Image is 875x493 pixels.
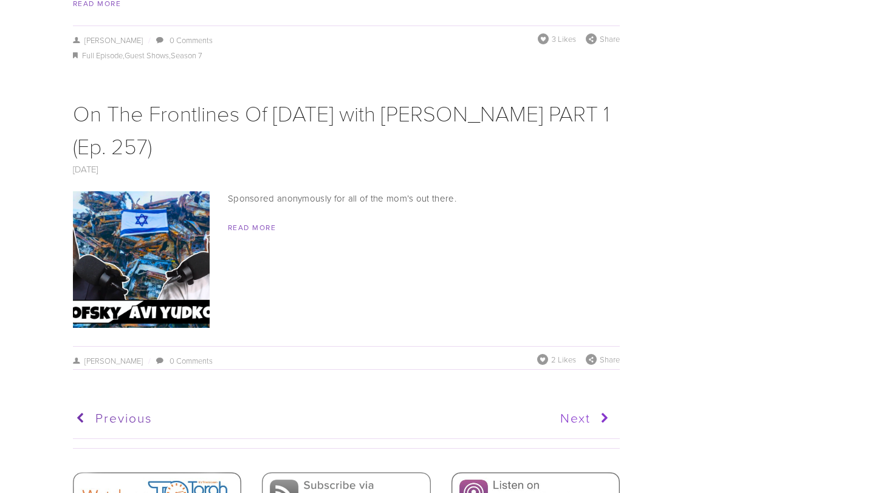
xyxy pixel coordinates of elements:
[586,354,620,365] div: Share
[82,50,123,61] a: Full Episode
[143,35,155,46] span: /
[551,354,576,365] span: 2 Likes
[73,191,620,206] p: Sponsored anonymously for all of the mom’s out there.
[552,33,576,44] span: 3 Likes
[345,403,613,433] a: Next
[125,50,169,61] a: Guest Shows
[73,163,98,175] a: [DATE]
[586,33,620,44] div: Share
[73,35,143,46] a: [PERSON_NAME]
[228,222,276,233] a: Read More
[20,191,263,328] img: On The Frontlines Of October 7th with Avi Yudkowsky PART 1 (Ep. 257)
[73,98,609,160] a: On The Frontlines Of [DATE] with [PERSON_NAME] PART 1 (Ep. 257)
[143,355,155,366] span: /
[73,49,620,63] div: , ,
[170,35,213,46] a: 0 Comments
[73,355,143,366] a: [PERSON_NAME]
[171,50,202,61] a: Season 7
[73,403,341,433] a: Previous
[170,355,213,366] a: 0 Comments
